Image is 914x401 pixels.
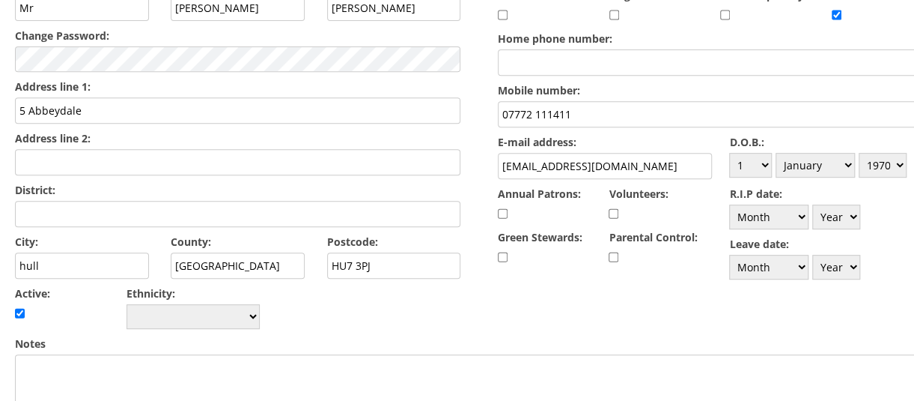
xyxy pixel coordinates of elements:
label: Address line 2: [15,131,460,145]
label: Active: [15,286,127,301]
label: Volunteers: [609,187,711,201]
label: Parental Control: [609,230,711,244]
label: Postcode: [327,235,461,249]
label: City: [15,235,149,249]
label: E-mail address: [498,135,712,149]
label: Ethnicity: [127,286,261,301]
label: Address line 1: [15,79,460,94]
label: District: [15,183,460,197]
label: Annual Patrons: [498,187,600,201]
label: Change Password: [15,28,460,43]
label: Green Stewards: [498,230,600,244]
label: County: [171,235,305,249]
